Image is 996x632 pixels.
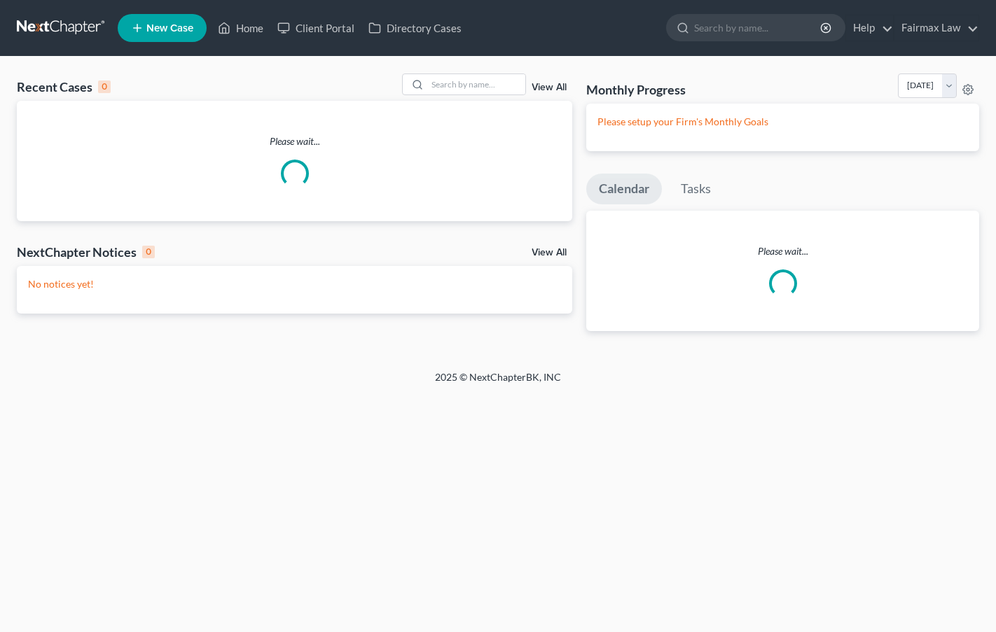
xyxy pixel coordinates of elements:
a: Client Portal [270,15,361,41]
p: Please setup your Firm's Monthly Goals [597,115,968,129]
input: Search by name... [427,74,525,94]
a: Home [211,15,270,41]
p: Please wait... [17,134,572,148]
div: 2025 © NextChapterBK, INC [99,370,897,395]
a: Calendar [586,174,662,204]
a: View All [532,248,567,258]
a: Tasks [668,174,724,204]
div: NextChapter Notices [17,244,155,260]
div: 0 [98,80,111,93]
a: View All [532,83,567,92]
p: No notices yet! [28,277,561,291]
a: Fairmax Law [894,15,978,41]
a: Help [846,15,893,41]
span: New Case [146,23,193,34]
p: Please wait... [586,244,979,258]
input: Search by name... [694,15,822,41]
div: Recent Cases [17,78,111,95]
div: 0 [142,246,155,258]
h3: Monthly Progress [586,81,686,98]
a: Directory Cases [361,15,469,41]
